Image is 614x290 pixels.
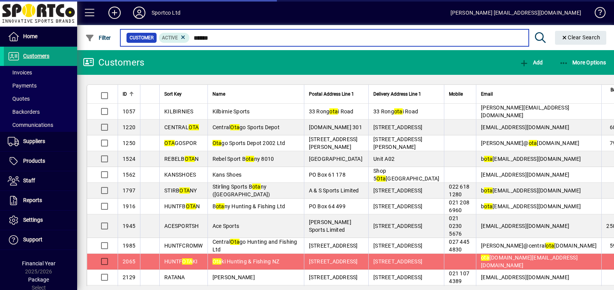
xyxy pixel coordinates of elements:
span: 022 618 1280 [449,184,469,197]
span: Name [213,90,225,98]
span: 1945 [123,223,135,229]
span: A & S Sports Limited [309,187,359,194]
span: Support [23,236,42,243]
span: REBELB N [164,156,199,162]
em: ota [481,255,489,261]
span: 2065 [123,258,135,265]
div: Customers [83,56,144,69]
span: Central go Sports Depot [213,124,280,130]
span: ID [123,90,127,98]
span: [DOMAIN_NAME][EMAIL_ADDRESS][DOMAIN_NAME] [481,255,578,268]
span: 33 Rong i Road [309,108,354,115]
span: Backorders [8,109,40,115]
span: [STREET_ADDRESS] [309,258,358,265]
span: Communications [8,122,53,128]
span: [PERSON_NAME]@central [DOMAIN_NAME] [481,243,597,249]
span: [PERSON_NAME]@ [DOMAIN_NAME] [481,140,580,146]
em: ota [216,203,224,209]
em: OTA [185,156,195,162]
span: Sort Key [164,90,182,98]
span: 33 Rong i Road [373,108,418,115]
a: Suppliers [4,132,77,151]
em: ota [484,203,493,209]
em: Ota [230,239,240,245]
span: Filter [85,35,111,41]
span: [PERSON_NAME][EMAIL_ADDRESS][DOMAIN_NAME] [481,105,569,118]
button: Clear [555,31,607,45]
em: Ota [213,140,222,146]
span: CENTRAL [164,124,199,130]
em: OTA [189,124,199,130]
a: Quotes [4,92,77,105]
span: [DOMAIN_NAME] 301 [309,124,362,130]
span: Unit A02 [373,156,395,162]
em: ota [246,156,254,162]
span: Quotes [8,96,30,102]
span: [EMAIL_ADDRESS][DOMAIN_NAME] [481,223,569,229]
span: Delivery Address Line 1 [373,90,421,98]
a: Support [4,230,77,250]
mat-chip: Activation Status: Active [159,33,190,43]
em: ota [394,108,403,115]
span: [STREET_ADDRESS] [373,274,422,280]
span: [STREET_ADDRESS] [309,274,358,280]
a: Products [4,152,77,171]
span: [STREET_ADDRESS] [373,203,422,209]
span: [STREET_ADDRESS][PERSON_NAME] [309,136,358,150]
span: go Sports Depot 2002 Ltd [213,140,285,146]
a: Backorders [4,105,77,118]
span: 1985 [123,243,135,249]
span: [STREET_ADDRESS] [373,124,422,130]
a: Knowledge Base [589,2,604,27]
span: Email [481,90,493,98]
div: Sportco Ltd [152,7,180,19]
span: 1562 [123,172,135,178]
em: OTA [182,258,192,265]
span: [STREET_ADDRESS] [373,258,422,265]
span: Kilbirnie Sports [213,108,250,115]
em: ota [546,243,554,249]
span: [EMAIL_ADDRESS][DOMAIN_NAME] [481,172,569,178]
div: Mobile [449,90,471,98]
span: Kans Shoes [213,172,242,178]
span: Suppliers [23,138,45,144]
span: HUNTFB N [164,203,200,209]
button: Add [102,6,127,20]
span: HUNTFCROMW [164,243,203,249]
span: Customers [23,53,49,59]
span: Products [23,158,45,164]
span: STIRB NY [164,187,197,194]
span: Add [520,59,543,66]
em: Ota [230,124,240,130]
em: OTA [179,187,190,194]
em: OTA [186,203,196,209]
span: KILBIRNIES [164,108,194,115]
em: ota [484,187,493,194]
span: Staff [23,177,35,184]
a: Staff [4,171,77,191]
span: Payments [8,83,37,89]
span: Settings [23,217,43,223]
em: ota [252,184,261,190]
span: Home [23,33,37,39]
span: [PERSON_NAME] [213,274,255,280]
span: Central go Hunting and Fishing Ltd [213,239,297,253]
span: Postal Address Line 1 [309,90,354,98]
a: Home [4,27,77,46]
button: Add [518,56,545,69]
span: ACESPORTSH [164,223,199,229]
span: [STREET_ADDRESS] [373,187,422,194]
span: Customer [130,34,153,42]
div: Name [213,90,299,98]
span: Reports [23,197,42,203]
em: ota [484,156,493,162]
button: Filter [83,31,113,45]
span: 1220 [123,124,135,130]
span: [STREET_ADDRESS] [373,243,422,249]
em: ota [329,108,338,115]
a: Settings [4,211,77,230]
span: 1524 [123,156,135,162]
span: [STREET_ADDRESS] [309,243,358,249]
span: b [EMAIL_ADDRESS][DOMAIN_NAME] [481,187,581,194]
span: 021 0230 5676 [449,215,462,237]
